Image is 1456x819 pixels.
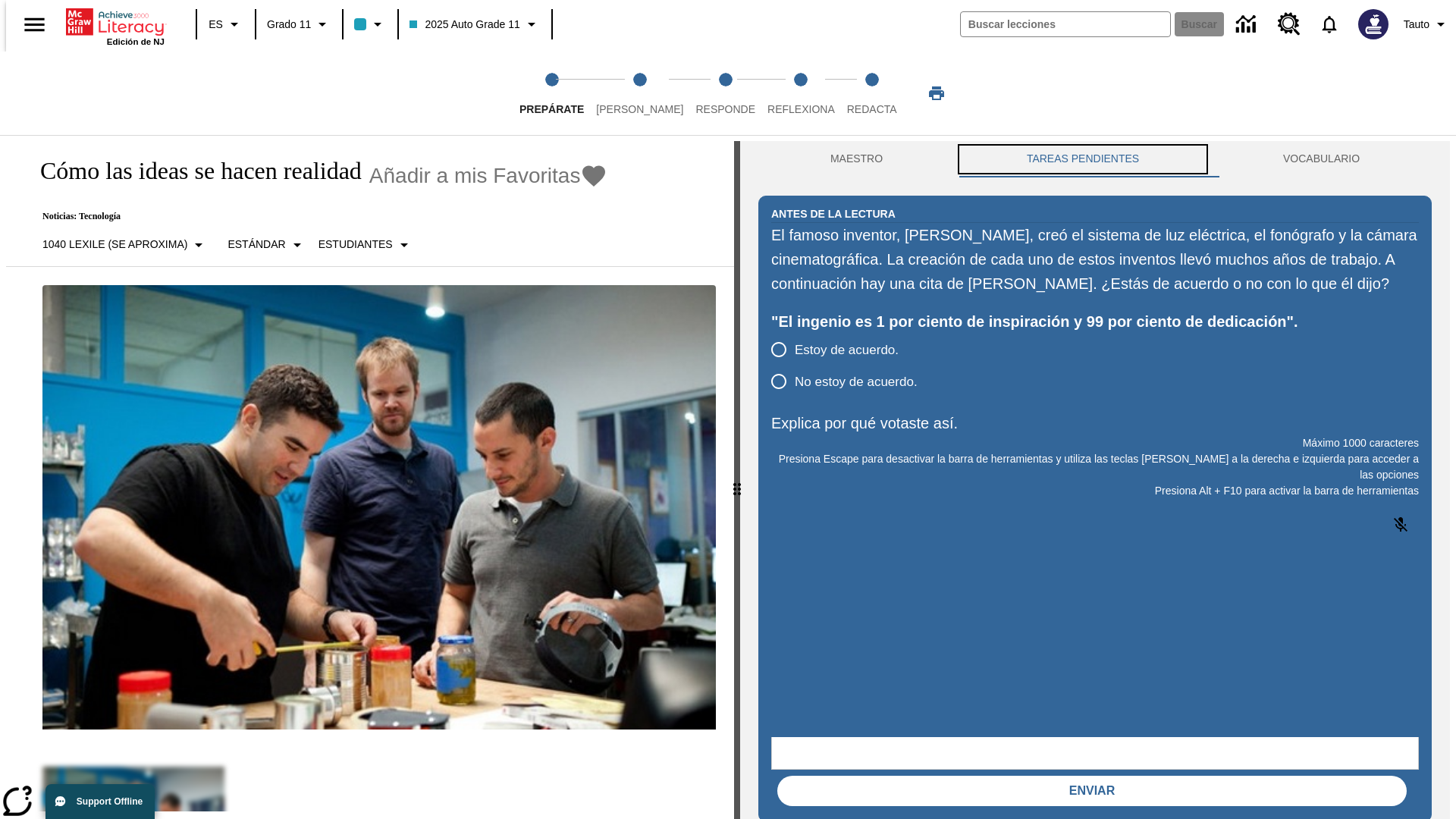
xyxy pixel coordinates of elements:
button: Maestro [758,141,955,177]
button: Reflexiona step 4 of 5 [755,52,847,135]
div: El famoso inventor, [PERSON_NAME], creó el sistema de luz eléctrica, el fonógrafo y la cámara cin... [771,223,1419,296]
button: Haga clic para activar la función de reconocimiento de voz [1382,507,1419,543]
button: Prepárate step 1 of 5 [507,52,596,135]
p: 1040 Lexile (Se aproxima) [42,237,187,253]
button: Redacta step 5 of 5 [835,52,909,135]
span: Redacta [847,103,897,115]
a: Notificaciones [1310,5,1349,44]
div: poll [771,334,930,397]
span: Añadir a mis Favoritas [369,164,581,188]
span: No estoy de acuerdo. [795,372,918,392]
p: Presiona Alt + F10 para activar la barra de herramientas [771,483,1419,499]
button: Clase: 2025 Auto Grade 11, Selecciona una clase [403,11,546,38]
p: Explica por qué votaste así. [771,411,1419,435]
button: Tipo de apoyo, Estándar [221,231,312,259]
button: Añadir a mis Favoritas - Cómo las ideas se hacen realidad [369,162,608,189]
a: Centro de información [1227,4,1269,45]
img: El fundador de Quirky, Ben Kaufman prueba un nuevo producto con un compañero de trabajo, Gaz Brow... [42,285,716,730]
span: Responde [695,103,755,115]
button: Escoja un nuevo avatar [1349,5,1398,44]
span: Reflexiona [767,103,835,115]
p: Noticias: Tecnología [24,211,607,222]
button: Grado: Grado 11, Elige un grado [261,11,337,38]
a: Centro de recursos, Se abrirá en una pestaña nueva. [1269,4,1310,45]
p: Máximo 1000 caracteres [771,435,1419,451]
body: Explica por qué votaste así. Máximo 1000 caracteres Presiona Alt + F10 para activar la barra de h... [6,12,221,26]
p: Presiona Escape para desactivar la barra de herramientas y utiliza las teclas [PERSON_NAME] a la ... [771,451,1419,483]
button: TAREAS PENDIENTES [955,141,1211,177]
h2: Antes de la lectura [771,206,896,222]
button: Seleccionar estudiante [312,231,419,259]
button: El color de la clase es azul claro. Cambiar el color de la clase. [348,11,393,38]
button: Imprimir [912,80,961,107]
span: ES [209,17,223,33]
span: Support Offline [77,796,143,807]
div: "El ingenio es 1 por ciento de inspiración y 99 por ciento de dedicación". [771,309,1419,334]
button: Abrir el menú lateral [12,2,57,47]
span: Prepárate [519,103,584,115]
button: VOCABULARIO [1211,141,1432,177]
div: activity [740,141,1450,819]
span: Edición de NJ [107,37,165,46]
span: [PERSON_NAME] [596,103,683,115]
button: Support Offline [45,784,155,819]
p: Estudiantes [318,237,393,253]
span: Grado 11 [267,17,311,33]
span: Tauto [1404,17,1429,33]
span: 2025 Auto Grade 11 [409,17,519,33]
button: Lenguaje: ES, Selecciona un idioma [202,11,250,38]
button: Enviar [777,776,1407,806]
button: Perfil/Configuración [1398,11,1456,38]
h1: Cómo las ideas se hacen realidad [24,157,362,185]
img: Avatar [1358,9,1389,39]
div: Instructional Panel Tabs [758,141,1432,177]
p: Estándar [227,237,285,253]
div: reading [6,141,734,811]
div: Pulsa la tecla de intro o la barra espaciadora y luego presiona las flechas de derecha e izquierd... [734,141,740,819]
button: Responde step 3 of 5 [683,52,767,135]
input: Buscar campo [961,12,1170,36]
span: Estoy de acuerdo. [795,340,899,360]
button: Lee step 2 of 5 [584,52,695,135]
div: Portada [66,5,165,46]
button: Seleccione Lexile, 1040 Lexile (Se aproxima) [36,231,214,259]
